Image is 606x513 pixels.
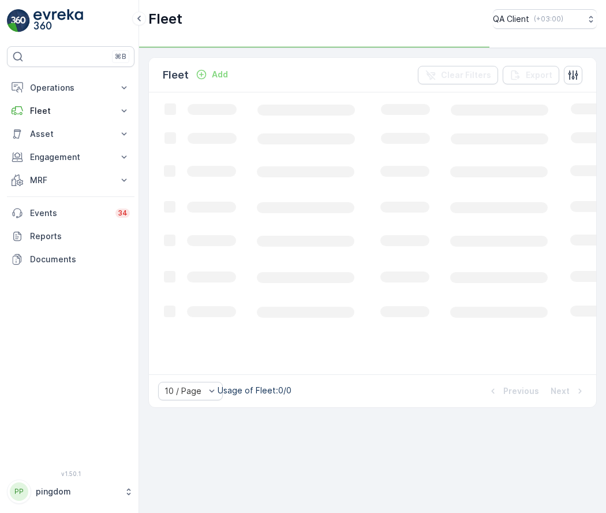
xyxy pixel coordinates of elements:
[163,67,189,83] p: Fleet
[551,385,570,397] p: Next
[7,470,134,477] span: v 1.50.1
[191,68,233,81] button: Add
[7,248,134,271] a: Documents
[30,207,109,219] p: Events
[7,479,134,504] button: PPpingdom
[30,82,111,94] p: Operations
[30,231,130,242] p: Reports
[148,10,182,28] p: Fleet
[7,99,134,122] button: Fleet
[30,128,111,140] p: Asset
[503,66,559,84] button: Export
[7,9,30,32] img: logo
[118,209,128,218] p: 34
[10,482,28,501] div: PP
[441,69,491,81] p: Clear Filters
[30,151,111,163] p: Engagement
[534,14,563,24] p: ( +03:00 )
[486,384,540,398] button: Previous
[36,486,118,497] p: pingdom
[503,385,539,397] p: Previous
[30,105,111,117] p: Fleet
[493,13,529,25] p: QA Client
[7,225,134,248] a: Reports
[30,174,111,186] p: MRF
[7,76,134,99] button: Operations
[418,66,498,84] button: Clear Filters
[7,146,134,169] button: Engagement
[30,254,130,265] p: Documents
[33,9,83,32] img: logo_light-DOdMpM7g.png
[7,202,134,225] a: Events34
[549,384,587,398] button: Next
[115,52,126,61] p: ⌘B
[493,9,597,29] button: QA Client(+03:00)
[7,169,134,192] button: MRF
[212,69,228,80] p: Add
[526,69,552,81] p: Export
[218,385,291,396] p: Usage of Fleet : 0/0
[7,122,134,146] button: Asset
